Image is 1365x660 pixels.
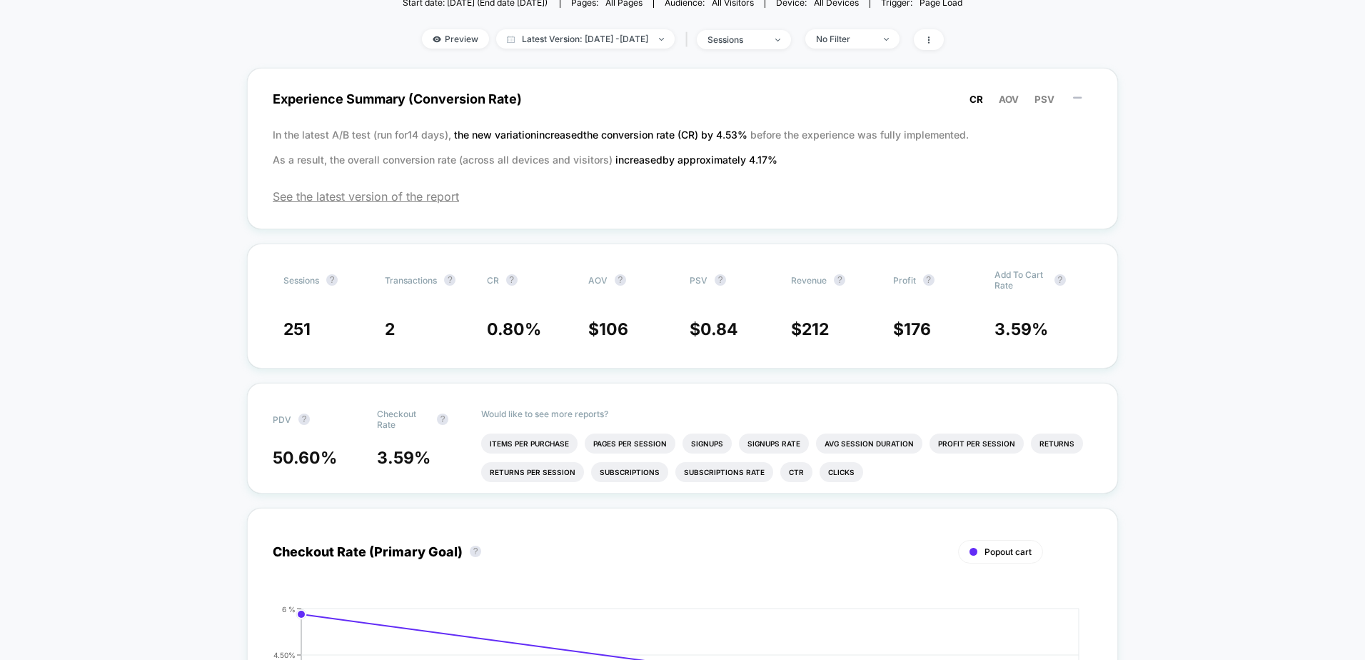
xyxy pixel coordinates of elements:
[481,462,584,482] li: Returns Per Session
[326,274,338,286] button: ?
[377,409,430,430] span: Checkout Rate
[481,434,578,454] li: Items Per Purchase
[444,274,455,286] button: ?
[422,29,489,49] span: Preview
[377,448,430,468] span: 3.59 %
[283,319,311,339] span: 251
[739,434,809,454] li: Signups Rate
[994,93,1023,106] button: AOV
[999,94,1019,105] span: AOV
[984,546,1032,557] span: Popout cart
[273,414,291,425] span: PDV
[820,462,863,482] li: Clicks
[487,275,499,286] span: CR
[273,189,1092,204] span: See the latest version of the report
[690,319,738,339] span: $
[615,154,777,166] span: increased by approximately 4.17 %
[994,319,1048,339] span: 3.59 %
[588,275,608,286] span: AOV
[1031,434,1083,454] li: Returns
[675,462,773,482] li: Subscriptions Rate
[585,434,675,454] li: Pages Per Session
[1054,274,1066,286] button: ?
[816,34,873,44] div: No Filter
[282,605,296,614] tspan: 6 %
[599,319,628,339] span: 106
[893,275,916,286] span: Profit
[682,29,697,50] span: |
[994,269,1047,291] span: Add To Cart Rate
[283,275,319,286] span: Sessions
[884,38,889,41] img: end
[715,274,726,286] button: ?
[385,275,437,286] span: Transactions
[802,319,829,339] span: 212
[496,29,675,49] span: Latest Version: [DATE] - [DATE]
[588,319,628,339] span: $
[470,546,481,557] button: ?
[273,83,1092,115] span: Experience Summary (Conversion Rate)
[700,319,738,339] span: 0.84
[1030,93,1059,106] button: PSV
[1034,94,1054,105] span: PSV
[298,414,310,425] button: ?
[780,462,812,482] li: Ctr
[791,319,829,339] span: $
[273,651,296,659] tspan: 4.50%
[591,462,668,482] li: Subscriptions
[454,129,750,141] span: the new variation increased the conversion rate (CR) by 4.53 %
[923,274,935,286] button: ?
[437,414,448,425] button: ?
[385,319,395,339] span: 2
[690,275,707,286] span: PSV
[791,275,827,286] span: Revenue
[507,36,515,43] img: calendar
[707,34,765,45] div: sessions
[487,319,541,339] span: 0.80 %
[481,409,1092,419] p: Would like to see more reports?
[893,319,931,339] span: $
[273,122,1092,172] p: In the latest A/B test (run for 14 days), before the experience was fully implemented. As a resul...
[682,434,732,454] li: Signups
[659,38,664,41] img: end
[969,94,983,105] span: CR
[834,274,845,286] button: ?
[615,274,626,286] button: ?
[775,39,780,41] img: end
[904,319,931,339] span: 176
[816,434,922,454] li: Avg Session Duration
[273,448,337,468] span: 50.60 %
[965,93,987,106] button: CR
[506,274,518,286] button: ?
[930,434,1024,454] li: Profit Per Session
